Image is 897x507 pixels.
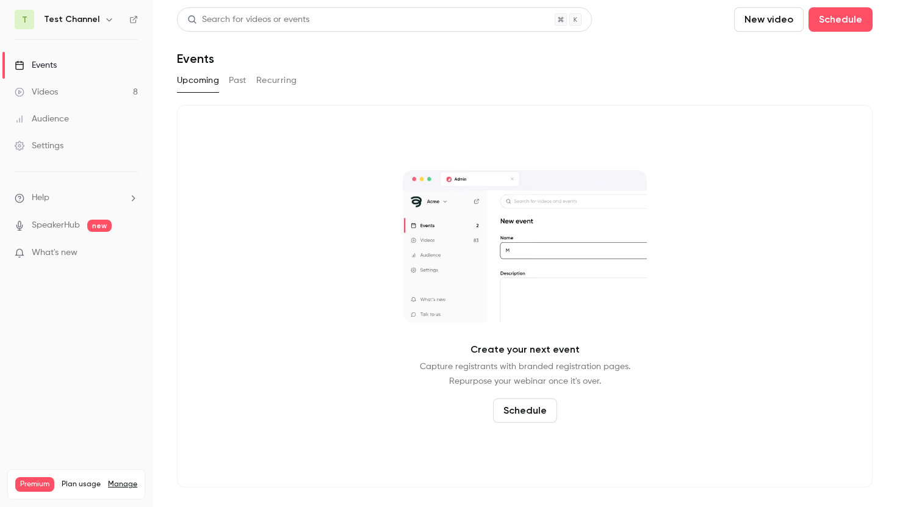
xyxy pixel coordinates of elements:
[123,248,138,259] iframe: Noticeable Trigger
[229,71,247,90] button: Past
[15,477,54,492] span: Premium
[809,7,873,32] button: Schedule
[32,192,49,204] span: Help
[420,359,630,389] p: Capture registrants with branded registration pages. Repurpose your webinar once it's over.
[32,219,80,232] a: SpeakerHub
[15,86,58,98] div: Videos
[32,246,77,259] span: What's new
[15,113,69,125] div: Audience
[15,192,138,204] li: help-dropdown-opener
[177,51,214,66] h1: Events
[108,480,137,489] a: Manage
[187,13,309,26] div: Search for videos or events
[734,7,804,32] button: New video
[256,71,297,90] button: Recurring
[62,480,101,489] span: Plan usage
[87,220,112,232] span: new
[15,59,57,71] div: Events
[470,342,580,357] p: Create your next event
[493,398,557,423] button: Schedule
[177,71,219,90] button: Upcoming
[15,140,63,152] div: Settings
[22,13,27,26] span: T
[44,13,99,26] h6: Test Channel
